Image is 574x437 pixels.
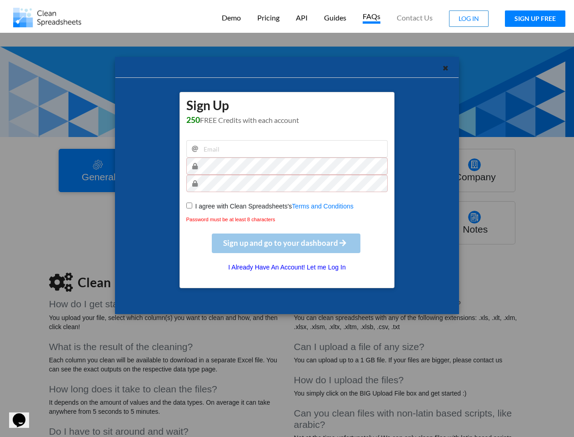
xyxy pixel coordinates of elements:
[257,13,280,23] p: Pricing
[292,203,353,210] a: Terms and Conditions
[186,97,388,124] h1: Sign Up
[13,8,81,27] img: Logo.png
[186,115,200,125] span: 250
[459,15,479,22] span: LOG IN
[397,14,433,21] span: Contact Us
[363,12,380,24] p: FAQs
[192,203,292,210] span: I agree with Clean Spreadsheets's
[186,116,299,124] span: FREE Credits with each account
[449,10,489,27] button: LOG IN
[324,13,346,23] p: Guides
[186,140,388,158] input: Email
[505,10,565,27] button: SIGN UP FREE
[222,13,241,23] p: Demo
[186,263,388,272] p: I Already Have An Account! Let me Log In
[186,217,275,222] small: Password must be at least 8 characters
[9,401,38,428] iframe: chat widget
[296,13,308,23] p: API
